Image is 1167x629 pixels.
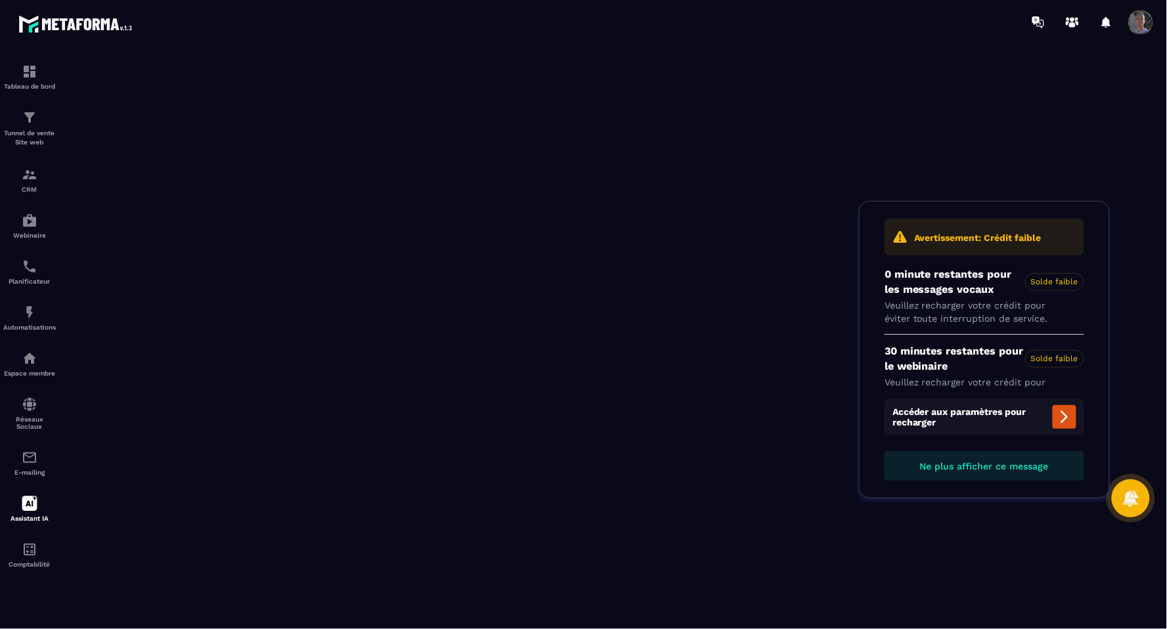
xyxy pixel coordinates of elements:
p: 30 minutes restantes pour le webinaire [885,344,1084,374]
button: Ne plus afficher ce message [885,451,1084,481]
img: automations [22,213,37,228]
a: schedulerschedulerPlanificateur [3,249,56,295]
p: 0 minute restantes pour les messages vocaux [885,267,1084,297]
span: Solde faible [1025,350,1084,368]
a: formationformationCRM [3,157,56,203]
img: formation [22,110,37,125]
a: automationsautomationsAutomatisations [3,295,56,341]
p: Espace membre [3,370,56,377]
p: Planificateur [3,278,56,285]
img: scheduler [22,259,37,274]
p: CRM [3,186,56,193]
p: Webinaire [3,232,56,239]
a: automationsautomationsWebinaire [3,203,56,249]
span: Solde faible [1025,273,1084,291]
img: formation [22,64,37,79]
p: Tableau de bord [3,83,56,90]
p: Veuillez recharger votre crédit pour éviter toute interruption de service. [885,299,1084,325]
p: Comptabilité [3,561,56,568]
a: formationformationTunnel de vente Site web [3,100,56,157]
p: E-mailing [3,469,56,476]
p: Automatisations [3,324,56,331]
a: automationsautomationsEspace membre [3,341,56,387]
a: formationformationTableau de bord [3,54,56,100]
p: Tunnel de vente Site web [3,129,56,147]
span: Ne plus afficher ce message [920,461,1049,471]
img: automations [22,305,37,320]
img: formation [22,167,37,183]
img: automations [22,351,37,366]
span: Accéder aux paramètres pour recharger [885,399,1084,435]
img: logo [18,12,137,36]
a: social-networksocial-networkRéseaux Sociaux [3,387,56,440]
img: accountant [22,542,37,557]
p: Assistant IA [3,515,56,522]
img: social-network [22,397,37,412]
a: Assistant IA [3,486,56,532]
p: Veuillez recharger votre crédit pour éviter toute interruption de service. [885,376,1084,402]
a: emailemailE-mailing [3,440,56,486]
p: Avertissement: Crédit faible [915,232,1042,245]
img: email [22,450,37,466]
a: accountantaccountantComptabilité [3,532,56,578]
p: Réseaux Sociaux [3,416,56,430]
